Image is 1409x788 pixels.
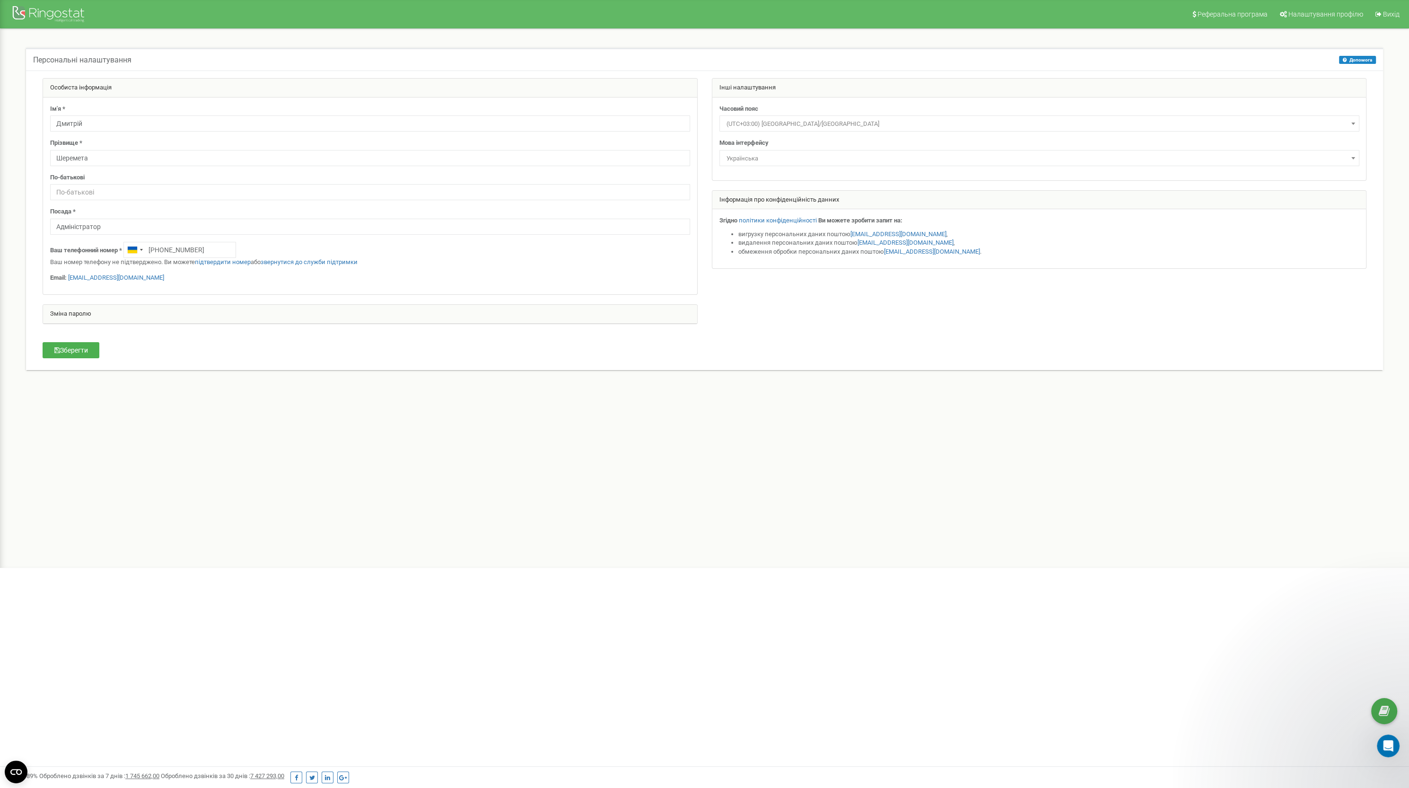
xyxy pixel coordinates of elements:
input: +1-800-555-55-55 [123,242,236,258]
a: політики конфіденційності [739,217,817,224]
a: звернутися до служби підтримки [261,258,358,266]
span: Реферальна програма [1198,10,1268,18]
p: Ваш номер телефону не підтверджено. Ви можете або [50,258,690,267]
a: [EMAIL_ADDRESS][DOMAIN_NAME] [850,230,946,238]
span: Налаштування профілю [1288,10,1363,18]
button: Зберегти [43,342,99,358]
a: підтвердити номер [195,258,251,266]
label: Часовий пояс [719,105,758,114]
span: Українська [719,150,1359,166]
span: Вихід [1383,10,1400,18]
a: [EMAIL_ADDRESS][DOMAIN_NAME] [858,239,954,246]
iframe: Intercom live chat [1377,735,1400,757]
h5: Персональні налаштування [33,56,131,64]
button: Open CMP widget [5,761,27,783]
li: обмеження обробки персональних даних поштою . [738,248,1359,257]
div: Telephone country code [124,242,146,257]
label: Посада * [50,207,76,216]
a: [EMAIL_ADDRESS][DOMAIN_NAME] [68,274,164,281]
div: Особиста інформація [43,79,697,97]
input: Ім'я [50,115,690,132]
input: Посада [50,219,690,235]
strong: Ви можете зробити запит на: [818,217,902,224]
input: По-батькові [50,184,690,200]
label: Ім'я * [50,105,65,114]
input: Прізвище [50,150,690,166]
label: По-батькові [50,173,85,182]
div: Інші налаштування [712,79,1366,97]
span: (UTC+03:00) Europe/Kiev [719,115,1359,132]
button: Допомога [1339,56,1376,64]
label: Мова інтерфейсу [719,139,769,148]
a: [EMAIL_ADDRESS][DOMAIN_NAME] [884,248,980,255]
strong: Згідно [719,217,737,224]
label: Прізвище * [50,139,82,148]
div: Зміна паролю [43,305,697,324]
li: вигрузку персональних даних поштою , [738,230,1359,239]
span: (UTC+03:00) Europe/Kiev [723,117,1356,131]
li: видалення персональних даних поштою , [738,239,1359,248]
div: Інформація про конфіденційність данних [712,191,1366,210]
span: Українська [723,152,1356,165]
strong: Email: [50,274,67,281]
label: Ваш телефонний номер * [50,246,122,255]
